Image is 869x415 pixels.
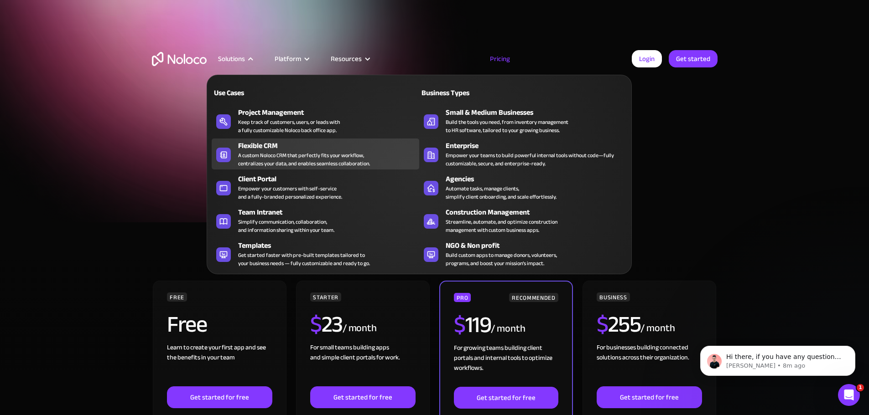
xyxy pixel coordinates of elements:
div: Solutions [218,53,245,65]
div: Build custom apps to manage donors, volunteers, programs, and boost your mission’s impact. [446,251,557,267]
a: Get started for free [597,386,702,408]
div: Streamline, automate, and optimize construction management with custom business apps. [446,218,557,234]
div: / month [491,322,525,336]
div: A custom Noloco CRM that perfectly fits your workflow, centralizes your data, and enables seamles... [238,151,370,168]
span: 1 [857,384,864,391]
div: PRO [454,293,471,302]
div: Keep track of customers, users, or leads with a fully customizable Noloco back office app. [238,118,340,134]
a: TemplatesGet started faster with pre-built templates tailored toyour business needs — fully custo... [212,238,419,269]
div: / month [640,321,675,336]
a: Flexible CRMA custom Noloco CRM that perfectly fits your workflow,centralizes your data, and enab... [212,138,419,169]
a: Project ManagementKeep track of customers, users, or leads witha fully customizable Noloco back o... [212,105,419,136]
div: Platform [263,53,319,65]
h1: A plan for organizations of all sizes [152,96,718,123]
span: $ [310,303,322,346]
a: Pricing [479,53,521,65]
a: AgenciesAutomate tasks, manage clients,simplify client onboarding, and scale effortlessly. [419,172,627,203]
div: For growing teams building client portals and internal tools to optimize workflows. [454,343,558,387]
div: Resources [331,53,362,65]
div: / month [343,321,377,336]
div: STARTER [310,292,341,302]
h2: 23 [310,313,343,336]
a: Small & Medium BusinessesBuild the tools you need, from inventory managementto HR software, tailo... [419,105,627,136]
a: Get started for free [454,387,558,409]
span: $ [597,303,608,346]
div: FREE [167,292,187,302]
h2: 119 [454,313,491,336]
div: Business Types [419,87,519,98]
div: Construction Management [446,207,631,218]
div: Flexible CRM [238,140,423,151]
div: Automate tasks, manage clients, simplify client onboarding, and scale effortlessly. [446,184,557,201]
a: NGO & Non profitBuild custom apps to manage donors, volunteers,programs, and boost your mission’s... [419,238,627,269]
a: Team IntranetSimplify communication, collaboration,and information sharing within your team. [212,205,419,236]
a: Login [632,50,662,67]
a: Get started for free [310,386,415,408]
span: $ [454,303,465,346]
a: home [152,52,207,66]
a: Construction ManagementStreamline, automate, and optimize constructionmanagement with custom busi... [419,205,627,236]
a: Business Types [419,82,627,103]
a: Get started for free [167,386,272,408]
div: Resources [319,53,380,65]
div: For businesses building connected solutions across their organization. ‍ [597,343,702,386]
a: Get started [669,50,718,67]
a: Client PortalEmpower your customers with self-serviceand a fully-branded personalized experience. [212,172,419,203]
div: Use Cases [212,87,312,98]
div: Templates [238,240,423,251]
div: Enterprise [446,140,631,151]
h2: 255 [597,313,640,336]
div: Project Management [238,107,423,118]
div: Get started faster with pre-built templates tailored to your business needs — fully customizable ... [238,251,370,267]
div: Platform [275,53,301,65]
div: Small & Medium Businesses [446,107,631,118]
div: Team Intranet [238,207,423,218]
nav: Solutions [207,62,632,274]
div: Agencies [446,174,631,184]
div: Client Portal [238,174,423,184]
iframe: Intercom notifications message [687,327,869,390]
div: Simplify communication, collaboration, and information sharing within your team. [238,218,334,234]
div: For small teams building apps and simple client portals for work. ‍ [310,343,415,386]
iframe: Intercom live chat [838,384,860,406]
div: Solutions [207,53,263,65]
div: BUSINESS [597,292,630,302]
a: EnterpriseEmpower your teams to build powerful internal tools without code—fully customizable, se... [419,138,627,169]
div: NGO & Non profit [446,240,631,251]
div: Learn to create your first app and see the benefits in your team ‍ [167,343,272,386]
div: Empower your teams to build powerful internal tools without code—fully customizable, secure, and ... [446,151,622,168]
h2: Free [167,313,207,336]
div: Build the tools you need, from inventory management to HR software, tailored to your growing busi... [446,118,568,134]
div: RECOMMENDED [509,293,558,302]
a: Use Cases [212,82,419,103]
div: Empower your customers with self-service and a fully-branded personalized experience. [238,184,342,201]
